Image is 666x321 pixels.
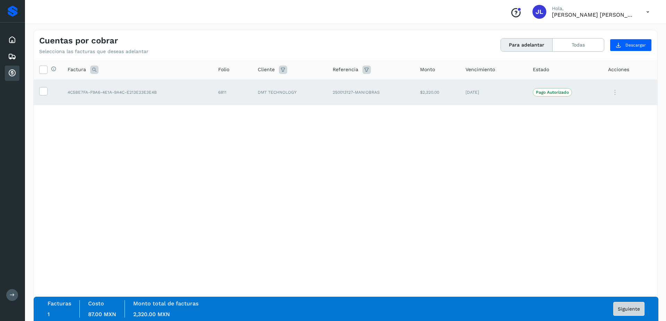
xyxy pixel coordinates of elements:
[258,66,275,73] span: Cliente
[536,90,569,95] p: Pago Autorizado
[213,79,252,105] td: 6811
[39,36,118,46] h4: Cuentas por cobrar
[553,39,604,51] button: Todas
[68,66,86,73] span: Factura
[460,79,527,105] td: [DATE]
[501,39,553,51] button: Para adelantar
[39,49,148,54] p: Selecciona las facturas que deseas adelantar
[533,66,549,73] span: Estado
[613,302,644,316] button: Siguiente
[252,79,327,105] td: DMT TECHNOLOGY
[625,42,646,48] span: Descargar
[5,32,19,48] div: Inicio
[133,311,170,318] span: 2,320.00 MXN
[552,11,635,18] p: José Luis Salinas Maldonado
[62,79,213,105] td: 4C5BE7FA-F9A6-4E1A-9A4C-E213E23E3E4B
[552,6,635,11] p: Hola,
[133,300,198,307] label: Monto total de facturas
[5,49,19,64] div: Embarques
[218,66,229,73] span: Folio
[415,79,460,105] td: $2,320.00
[5,66,19,81] div: Cuentas por cobrar
[618,306,640,311] span: Siguiente
[333,66,358,73] span: Referencia
[608,66,629,73] span: Acciones
[420,66,435,73] span: Monto
[327,79,415,105] td: 250013127-MANIOBRAS
[88,311,116,318] span: 87.00 MXN
[88,300,104,307] label: Costo
[48,300,71,307] label: Facturas
[466,66,495,73] span: Vencimiento
[48,311,50,318] span: 1
[610,39,652,51] button: Descargar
